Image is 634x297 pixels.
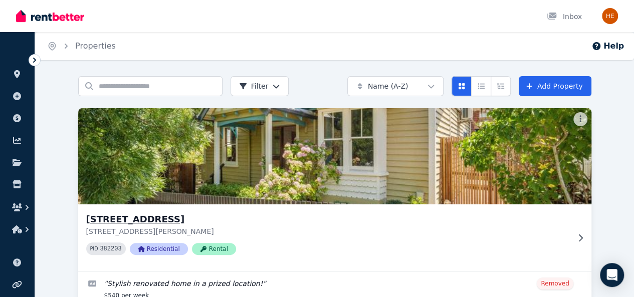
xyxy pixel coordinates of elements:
[547,12,582,22] div: Inbox
[591,40,624,52] button: Help
[78,108,591,271] a: 323 Neill St, Soldiers Hill[STREET_ADDRESS][STREET_ADDRESS][PERSON_NAME]PID 382203ResidentialRental
[100,245,121,252] code: 382203
[573,112,587,126] button: More options
[491,76,511,96] button: Expanded list view
[86,226,569,236] p: [STREET_ADDRESS][PERSON_NAME]
[75,41,116,51] a: Properties
[86,212,569,226] h3: [STREET_ADDRESS]
[130,243,188,255] span: Residential
[65,106,604,207] img: 323 Neill St, Soldiers Hill
[347,76,444,96] button: Name (A-Z)
[452,76,472,96] button: Card view
[519,76,591,96] a: Add Property
[471,76,491,96] button: Compact list view
[231,76,289,96] button: Filter
[16,9,84,24] img: RentBetter
[35,32,128,60] nav: Breadcrumb
[452,76,511,96] div: View options
[90,246,98,251] small: PID
[192,243,236,255] span: Rental
[602,8,618,24] img: Denise Maxwell
[600,263,624,287] div: Open Intercom Messenger
[368,81,408,91] span: Name (A-Z)
[239,81,269,91] span: Filter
